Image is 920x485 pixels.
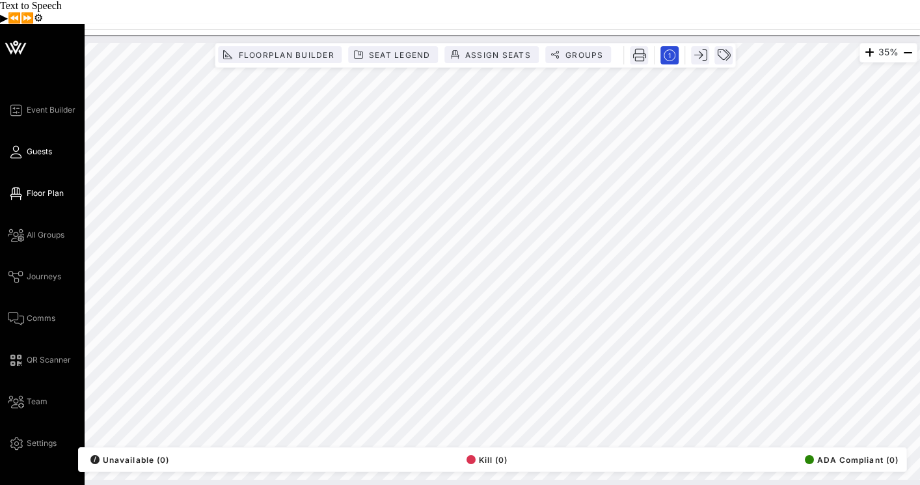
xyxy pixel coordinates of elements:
[27,437,57,449] span: Settings
[27,271,61,283] span: Journeys
[859,43,917,62] div: 35%
[21,12,34,24] button: Forward
[90,455,169,465] span: Unavailable (0)
[237,50,334,60] span: Floorplan Builder
[8,186,64,201] a: Floor Plan
[467,455,508,465] span: Kill (0)
[27,187,64,199] span: Floor Plan
[545,46,612,63] button: Groups
[8,311,55,326] a: Comms
[8,352,71,368] a: QR Scanner
[27,312,55,324] span: Comms
[8,436,57,451] a: Settings
[218,46,342,63] button: Floorplan Builder
[27,146,52,158] span: Guests
[27,104,75,116] span: Event Builder
[34,12,43,24] button: Settings
[27,354,71,366] span: QR Scanner
[8,394,47,409] a: Team
[801,450,899,469] button: ADA Compliant (0)
[8,12,21,24] button: Previous
[349,46,439,63] button: Seat Legend
[463,450,508,469] button: Kill (0)
[8,144,52,159] a: Guests
[445,46,539,63] button: Assign Seats
[27,396,47,408] span: Team
[8,269,61,284] a: Journeys
[90,455,100,464] div: /
[8,227,64,243] a: All Groups
[805,455,899,465] span: ADA Compliant (0)
[565,50,604,60] span: Groups
[8,102,75,118] a: Event Builder
[465,50,531,60] span: Assign Seats
[368,50,431,60] span: Seat Legend
[27,229,64,241] span: All Groups
[87,450,169,469] button: /Unavailable (0)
